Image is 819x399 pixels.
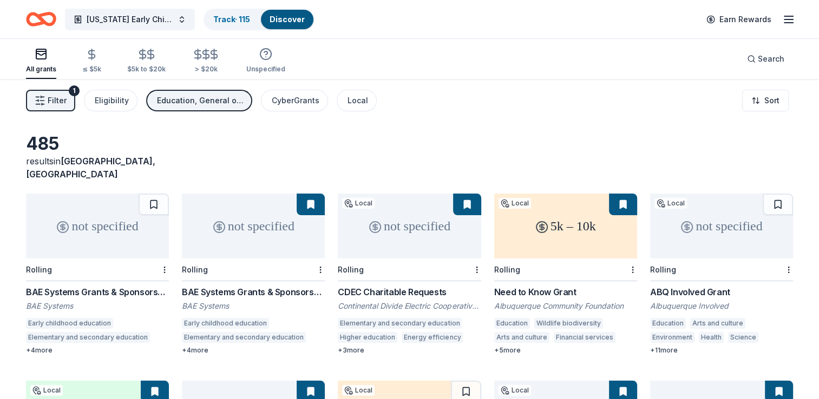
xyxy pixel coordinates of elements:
[650,301,793,311] div: Albuquerque Involved
[337,90,377,111] button: Local
[494,285,637,298] div: Need to Know Grant
[742,90,789,111] button: Sort
[494,301,637,311] div: Albuquerque Community Foundation
[494,194,637,355] a: 5k – 10kLocalRollingNeed to Know GrantAlbuquerque Community FoundationEducationWildlife biodivers...
[338,265,364,274] div: Rolling
[494,194,637,258] div: 5k – 10k
[338,285,481,298] div: CDEC Charitable Requests
[84,90,137,111] button: Eligibility
[48,94,67,107] span: Filter
[246,43,285,79] button: Unspecified
[700,10,778,29] a: Earn Rewards
[82,44,101,79] button: ≤ $5k
[650,318,686,329] div: Education
[26,194,169,355] a: not specifiedRollingBAE Systems Grants & SponsorshipsBAE SystemsEarly childhood educationElementa...
[192,44,220,79] button: > $20k
[157,94,244,107] div: Education, General operations, Projects & programming, Conference, Training and capacity building
[654,198,687,209] div: Local
[26,346,169,355] div: + 4 more
[26,301,169,311] div: BAE Systems
[26,133,169,155] div: 485
[182,346,325,355] div: + 4 more
[758,52,784,65] span: Search
[494,265,520,274] div: Rolling
[261,90,328,111] button: CyberGrants
[182,194,325,258] div: not specified
[272,94,319,107] div: CyberGrants
[69,85,80,96] div: 1
[30,385,63,396] div: Local
[338,346,481,355] div: + 3 more
[650,332,694,343] div: Environment
[764,94,779,107] span: Sort
[348,94,368,107] div: Local
[26,194,169,258] div: not specified
[26,332,150,343] div: Elementary and secondary education
[26,265,52,274] div: Rolling
[342,198,375,209] div: Local
[650,194,793,258] div: not specified
[342,385,375,396] div: Local
[26,156,155,179] span: in
[182,194,325,355] a: not specifiedRollingBAE Systems Grants & SponsorshipsBAE SystemsEarly childhood educationElementa...
[182,318,269,329] div: Early childhood education
[494,346,637,355] div: + 5 more
[650,265,676,274] div: Rolling
[338,318,462,329] div: Elementary and secondary education
[534,318,603,329] div: Wildlife biodiversity
[204,9,315,30] button: Track· 115Discover
[650,346,793,355] div: + 11 more
[26,6,56,32] a: Home
[213,15,250,24] a: Track· 115
[338,194,481,355] a: not specifiedLocalRollingCDEC Charitable RequestsContinental Divide Electric Cooperative Inc.Elem...
[246,65,285,74] div: Unspecified
[499,385,531,396] div: Local
[146,90,252,111] button: Education, General operations, Projects & programming, Conference, Training and capacity building
[554,332,615,343] div: Financial services
[82,65,101,74] div: ≤ $5k
[95,94,129,107] div: Eligibility
[699,332,724,343] div: Health
[182,332,306,343] div: Elementary and secondary education
[650,194,793,355] a: not specifiedLocalRollingABQ Involved GrantAlbuquerque InvolvedEducationArts and cultureEnvironme...
[338,194,481,258] div: not specified
[338,301,481,311] div: Continental Divide Electric Cooperative Inc.
[26,156,155,179] span: [GEOGRAPHIC_DATA], [GEOGRAPHIC_DATA]
[728,332,758,343] div: Science
[26,65,56,74] div: All grants
[26,90,75,111] button: Filter1
[738,48,793,70] button: Search
[690,318,745,329] div: Arts and culture
[494,332,549,343] div: Arts and culture
[182,301,325,311] div: BAE Systems
[270,15,305,24] a: Discover
[65,9,195,30] button: [US_STATE] Early Childhood Education
[499,198,531,209] div: Local
[26,285,169,298] div: BAE Systems Grants & Sponsorships
[182,265,208,274] div: Rolling
[26,43,56,79] button: All grants
[338,332,397,343] div: Higher education
[26,318,113,329] div: Early childhood education
[192,65,220,74] div: > $20k
[127,44,166,79] button: $5k to $20k
[26,155,169,181] div: results
[494,318,530,329] div: Education
[402,332,463,343] div: Energy efficiency
[127,65,166,74] div: $5k to $20k
[182,285,325,298] div: BAE Systems Grants & Sponsorships
[87,13,173,26] span: [US_STATE] Early Childhood Education
[650,285,793,298] div: ABQ Involved Grant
